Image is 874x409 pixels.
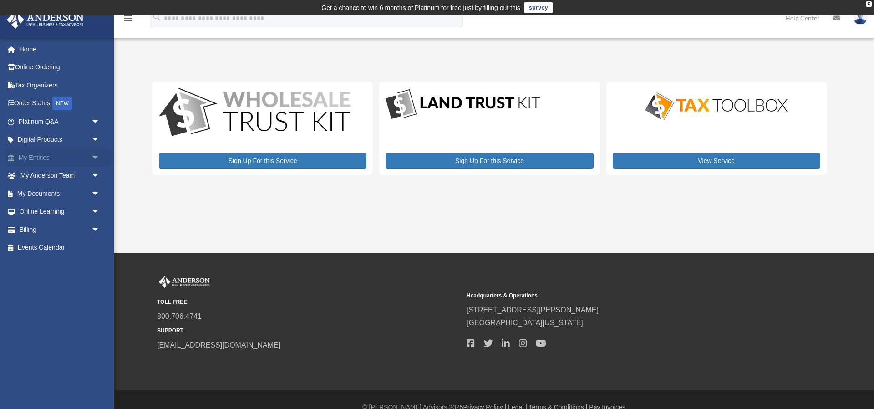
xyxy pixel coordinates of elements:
a: [GEOGRAPHIC_DATA][US_STATE] [467,319,583,327]
a: Online Ordering [6,58,114,77]
span: arrow_drop_down [91,131,109,149]
a: Online Learningarrow_drop_down [6,203,114,221]
i: menu [123,13,134,24]
img: Anderson Advisors Platinum Portal [4,11,86,29]
a: Order StatusNEW [6,94,114,113]
span: arrow_drop_down [91,167,109,185]
a: Home [6,40,114,58]
img: LandTrust_lgo-1.jpg [386,88,540,121]
a: menu [123,16,134,24]
img: User Pic [854,11,867,25]
a: Events Calendar [6,239,114,257]
a: Digital Productsarrow_drop_down [6,131,109,149]
a: Platinum Q&Aarrow_drop_down [6,112,114,131]
a: Tax Organizers [6,76,114,94]
a: View Service [613,153,820,169]
div: Get a chance to win 6 months of Platinum for free just by filling out this [321,2,520,13]
a: Billingarrow_drop_down [6,220,114,239]
a: My Documentsarrow_drop_down [6,184,114,203]
div: NEW [52,97,72,110]
a: [STREET_ADDRESS][PERSON_NAME] [467,306,599,314]
a: [EMAIL_ADDRESS][DOMAIN_NAME] [157,341,280,349]
small: Headquarters & Operations [467,291,770,301]
span: arrow_drop_down [91,184,109,203]
a: My Anderson Teamarrow_drop_down [6,167,114,185]
span: arrow_drop_down [91,148,109,167]
small: TOLL FREE [157,297,460,307]
small: SUPPORT [157,326,460,336]
i: search [152,12,162,22]
a: Sign Up For this Service [159,153,366,169]
a: 800.706.4741 [157,312,202,320]
span: arrow_drop_down [91,220,109,239]
img: Anderson Advisors Platinum Portal [157,276,212,288]
span: arrow_drop_down [91,203,109,221]
span: arrow_drop_down [91,112,109,131]
a: My Entitiesarrow_drop_down [6,148,114,167]
div: close [866,1,872,7]
img: WS-Trust-Kit-lgo-1.jpg [159,88,350,138]
a: survey [524,2,553,13]
a: Sign Up For this Service [386,153,593,169]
